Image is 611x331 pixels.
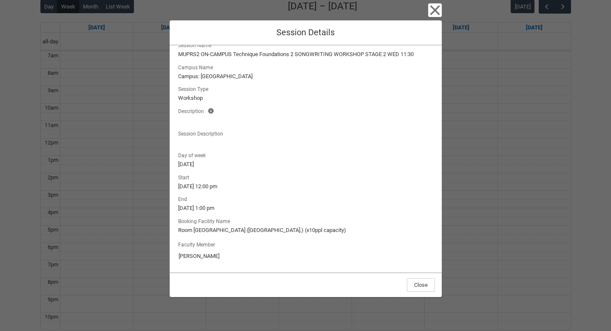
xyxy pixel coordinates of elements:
[178,50,433,59] lightning-formatted-text: MUPRS2 ON-CAMPUS Technique Foundations 2 SONGWRITING WORKSHOP STAGE 2 WED 11:30
[178,216,233,225] span: Booking Facility Name
[178,160,433,169] lightning-formatted-text: [DATE]
[428,3,442,17] button: Close
[178,194,190,203] span: End
[178,72,433,81] lightning-formatted-text: Campus: [GEOGRAPHIC_DATA]
[178,128,227,138] span: Session Description
[178,94,433,102] lightning-formatted-text: Workshop
[178,182,433,191] lightning-formatted-text: [DATE] 12:00 pm
[178,226,433,235] lightning-formatted-text: Room [GEOGRAPHIC_DATA] ([GEOGRAPHIC_DATA].) (x10ppl capacity)
[178,150,209,159] span: Day of week
[178,204,433,212] lightning-formatted-text: [DATE] 1:00 pm
[178,172,193,181] span: Start
[407,278,435,292] button: Close
[178,62,216,71] span: Campus Name
[178,84,212,93] span: Session Type
[276,27,335,37] span: Session Details
[178,239,219,249] label: Faculty Member
[178,106,207,115] span: Description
